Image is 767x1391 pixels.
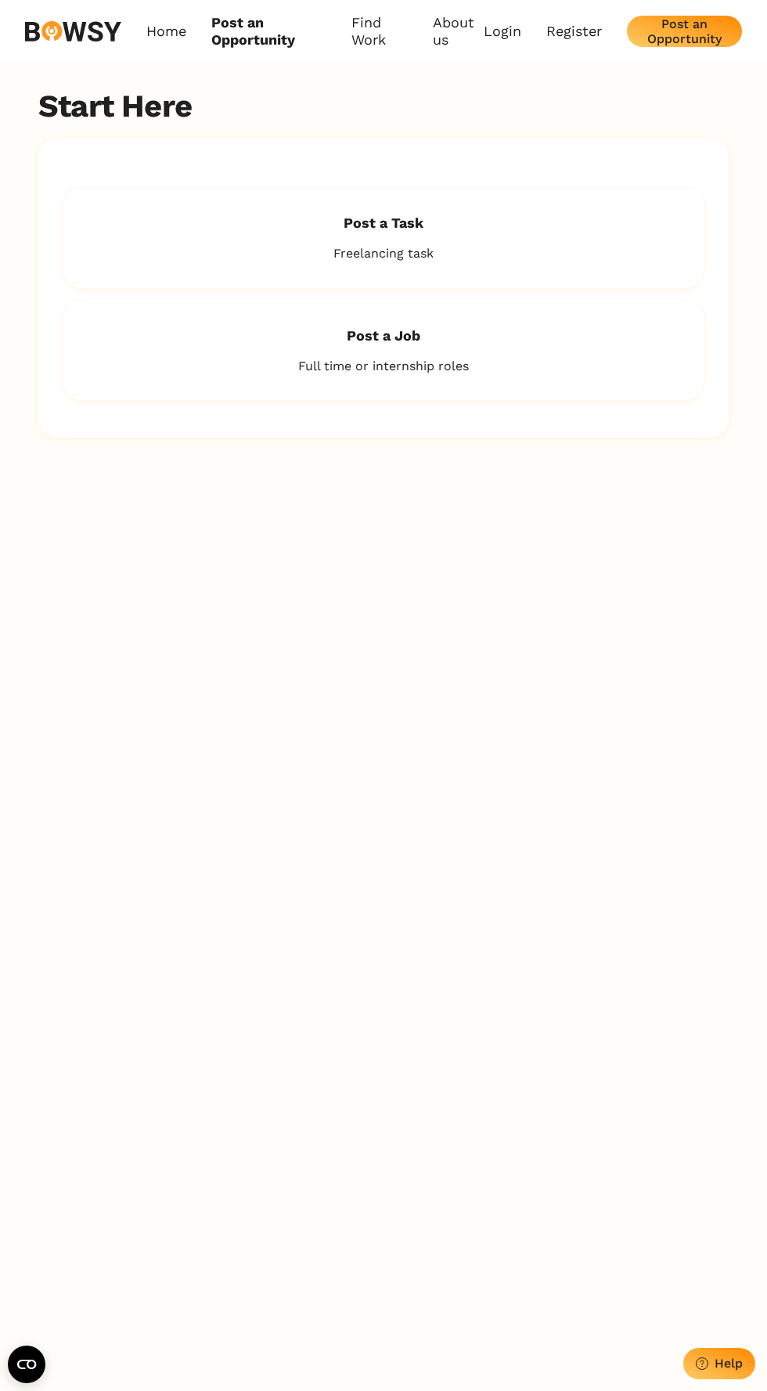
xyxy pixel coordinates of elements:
a: Register [546,23,602,40]
button: Open CMP widget [8,1346,45,1383]
div: Post an Opportunity [639,16,729,46]
button: Help [683,1348,755,1379]
a: Login [484,23,521,40]
a: Home [146,14,186,49]
div: Help [715,1356,743,1371]
h2: Start Here [38,88,729,125]
h2: Post a Job [88,326,679,345]
button: Post an Opportunity [627,16,742,47]
h2: Post a Task [88,213,679,232]
p: Freelancing task [88,245,679,262]
img: svg%3e [25,21,121,42]
p: Full time or internship roles [88,358,679,375]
